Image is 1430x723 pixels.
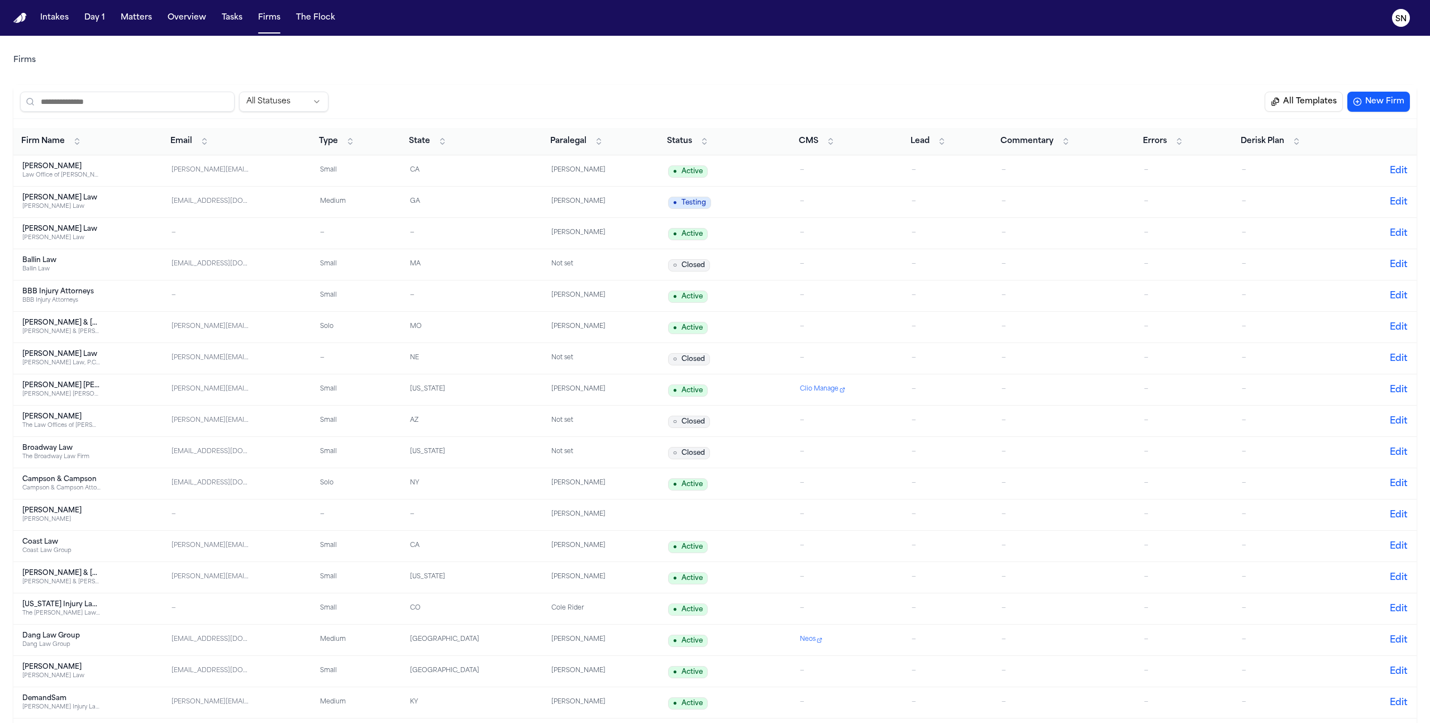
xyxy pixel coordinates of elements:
nav: Breadcrumb [13,55,36,66]
div: — [320,354,392,363]
div: — [1242,322,1352,332]
div: — [1002,229,1127,238]
span: Active [668,165,708,178]
div: [PERSON_NAME][EMAIL_ADDRESS][DOMAIN_NAME] [171,573,250,582]
button: Edit [1390,196,1408,209]
button: Edit [1390,415,1408,428]
div: [PERSON_NAME] Law [22,193,101,202]
div: — [1144,229,1224,238]
button: Overview [163,8,211,28]
button: Tasks [217,8,247,28]
span: Closed [668,353,710,365]
div: Coast Law [22,538,101,546]
div: Medium [320,197,392,207]
div: [PERSON_NAME] [551,573,607,582]
div: [GEOGRAPHIC_DATA] [410,667,533,676]
div: Small [320,260,392,269]
div: — [320,510,392,520]
button: Lead [905,132,952,150]
span: ● [673,605,677,614]
div: [PERSON_NAME] [551,667,607,676]
div: — [1242,166,1352,175]
a: The Flock [292,8,340,28]
div: — [800,166,894,175]
div: [PERSON_NAME] [PERSON_NAME] [22,381,101,390]
div: [PERSON_NAME] [551,698,607,707]
div: [PERSON_NAME] [551,385,607,394]
a: Firms [254,8,285,28]
div: [PERSON_NAME] [22,162,101,171]
span: ○ [673,449,677,458]
span: Commentary [1000,136,1054,147]
div: — [1144,260,1224,269]
div: — [800,322,894,332]
button: Edit [1390,696,1408,710]
div: Not set [551,354,607,363]
span: ● [673,386,677,395]
div: [EMAIL_ADDRESS][DOMAIN_NAME] [171,197,250,207]
div: [US_STATE] [410,448,533,457]
span: CMS [799,136,818,147]
div: — [1002,197,1127,207]
div: — [1144,448,1224,457]
div: — [1144,416,1224,426]
div: AZ [410,416,533,426]
a: Matters [116,8,156,28]
div: — [1242,541,1352,551]
div: [PERSON_NAME] Injury Lawyers [22,703,101,711]
div: — [1144,166,1224,175]
div: Coast Law Group [22,546,101,555]
span: Closed [668,416,710,428]
div: Small [320,416,392,426]
button: Type [313,132,360,150]
div: — [410,291,533,301]
div: Ballin Law [22,265,101,273]
div: — [800,541,894,551]
div: [PERSON_NAME] [551,291,607,301]
div: — [912,416,984,426]
div: [US_STATE] Injury Lawyers [22,600,101,609]
span: ● [673,292,677,301]
div: — [912,698,984,707]
div: — [912,166,984,175]
div: — [912,448,984,457]
div: — [320,229,392,238]
div: [US_STATE] [410,385,533,394]
div: [PERSON_NAME][EMAIL_ADDRESS][DOMAIN_NAME] [171,541,250,551]
span: Active [668,603,708,616]
div: — [1002,510,1127,520]
span: ● [673,480,677,489]
span: ● [673,699,677,708]
button: CMS [793,132,841,150]
div: — [800,604,894,613]
div: — [800,197,894,207]
div: — [1242,510,1352,520]
div: — [1144,354,1224,363]
div: [PERSON_NAME] [551,541,607,551]
div: — [1002,291,1127,301]
div: — [1002,166,1127,175]
div: [PERSON_NAME] Law, P.C., L.L.O. [22,359,101,367]
div: [PERSON_NAME] Law [22,202,101,211]
span: ● [673,543,677,551]
button: Edit [1390,665,1408,678]
div: DemandSam [22,694,101,703]
div: — [410,229,533,238]
span: Active [668,697,708,710]
div: [PERSON_NAME][EMAIL_ADDRESS][DOMAIN_NAME] [171,322,250,332]
div: — [1242,416,1352,426]
button: Email [165,132,214,150]
div: The Law Offices of [PERSON_NAME], PLLC [22,421,101,430]
span: Derisk Plan [1241,136,1284,147]
div: — [1144,385,1224,394]
div: — [800,291,894,301]
span: ● [673,636,677,645]
button: Edit [1390,289,1408,303]
div: — [1002,541,1127,551]
div: — [410,510,533,520]
div: — [171,510,250,520]
button: Status [661,132,714,150]
div: — [912,260,984,269]
div: [PERSON_NAME] [551,635,607,645]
